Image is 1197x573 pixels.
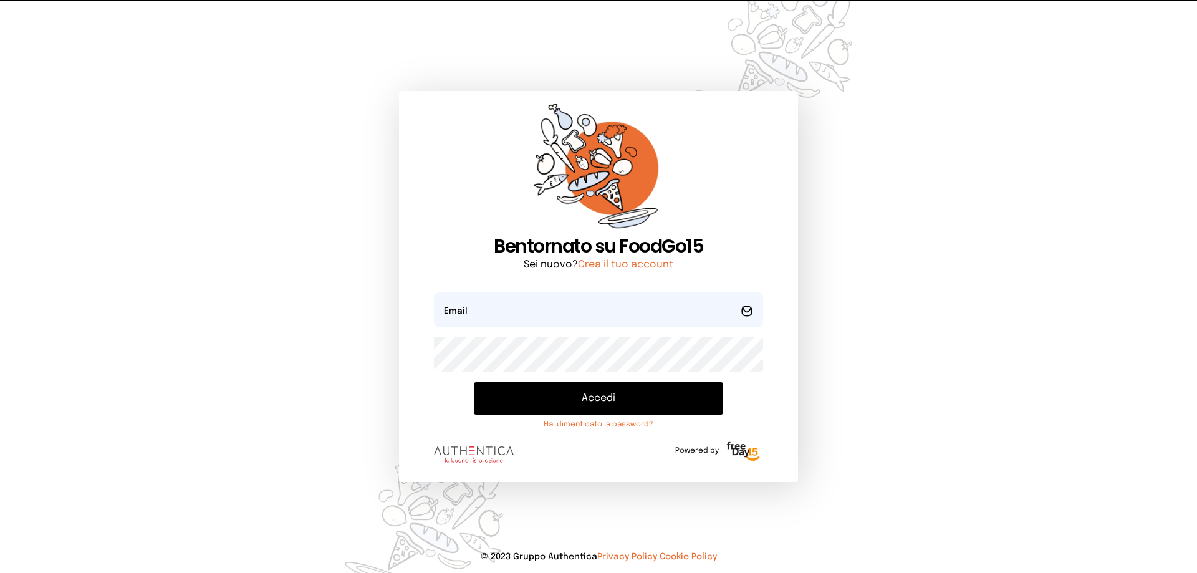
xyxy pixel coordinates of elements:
a: Hai dimenticato la password? [474,420,723,430]
p: Sei nuovo? [434,258,763,272]
span: Powered by [675,446,719,456]
a: Privacy Policy [597,552,657,561]
a: Crea il tuo account [578,259,673,270]
button: Accedi [474,382,723,415]
a: Cookie Policy [660,552,717,561]
img: logo.8f33a47.png [434,446,514,463]
img: sticker-orange.65babaf.png [534,104,663,235]
h1: Bentornato su FoodGo15 [434,235,763,258]
p: © 2023 Gruppo Authentica [20,551,1177,563]
img: logo-freeday.3e08031.png [724,440,763,465]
